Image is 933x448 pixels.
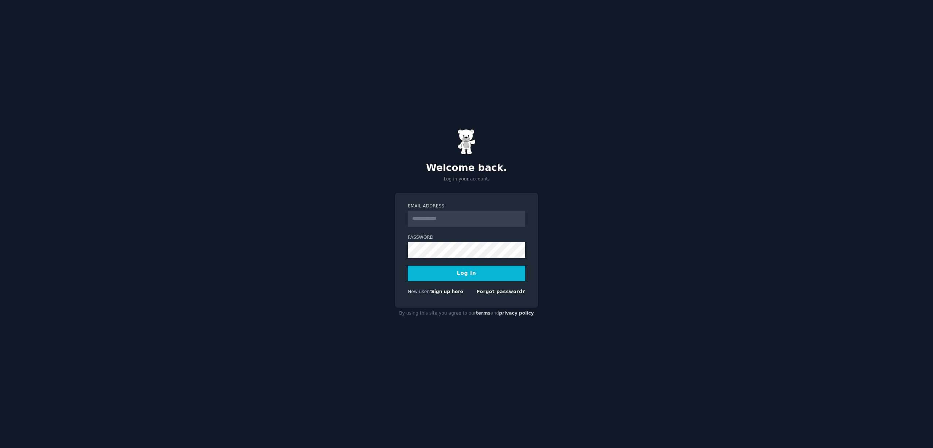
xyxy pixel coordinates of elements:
div: By using this site you agree to our and [395,308,538,319]
h2: Welcome back. [395,162,538,174]
span: New user? [408,289,431,294]
img: Gummy Bear [457,129,476,155]
button: Log In [408,266,525,281]
a: Forgot password? [477,289,525,294]
label: Email Address [408,203,525,210]
p: Log in your account. [395,176,538,183]
a: Sign up here [431,289,463,294]
a: terms [476,311,491,316]
a: privacy policy [499,311,534,316]
label: Password [408,234,525,241]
